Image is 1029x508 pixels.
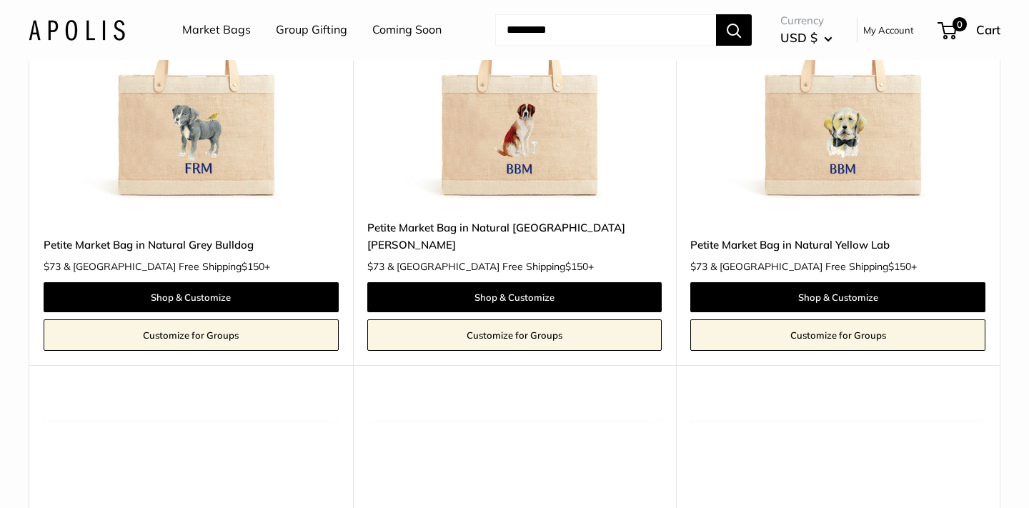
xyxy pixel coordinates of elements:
[44,319,339,351] a: Customize for Groups
[182,19,251,41] a: Market Bags
[44,236,339,253] a: Petite Market Bag in Natural Grey Bulldog
[495,14,716,46] input: Search...
[367,219,662,253] a: Petite Market Bag in Natural [GEOGRAPHIC_DATA][PERSON_NAME]
[44,260,61,273] span: $73
[690,236,985,253] a: Petite Market Bag in Natural Yellow Lab
[29,19,125,40] img: Apolis
[690,260,707,273] span: $73
[372,19,442,41] a: Coming Soon
[780,11,832,31] span: Currency
[242,260,264,273] span: $150
[976,22,1000,37] span: Cart
[939,19,1000,41] a: 0 Cart
[367,319,662,351] a: Customize for Groups
[888,260,911,273] span: $150
[710,262,917,272] span: & [GEOGRAPHIC_DATA] Free Shipping +
[690,319,985,351] a: Customize for Groups
[780,30,817,45] span: USD $
[953,17,967,31] span: 0
[690,282,985,312] a: Shop & Customize
[367,282,662,312] a: Shop & Customize
[780,26,832,49] button: USD $
[276,19,347,41] a: Group Gifting
[565,260,588,273] span: $150
[44,282,339,312] a: Shop & Customize
[64,262,270,272] span: & [GEOGRAPHIC_DATA] Free Shipping +
[387,262,594,272] span: & [GEOGRAPHIC_DATA] Free Shipping +
[863,21,914,39] a: My Account
[367,260,384,273] span: $73
[716,14,752,46] button: Search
